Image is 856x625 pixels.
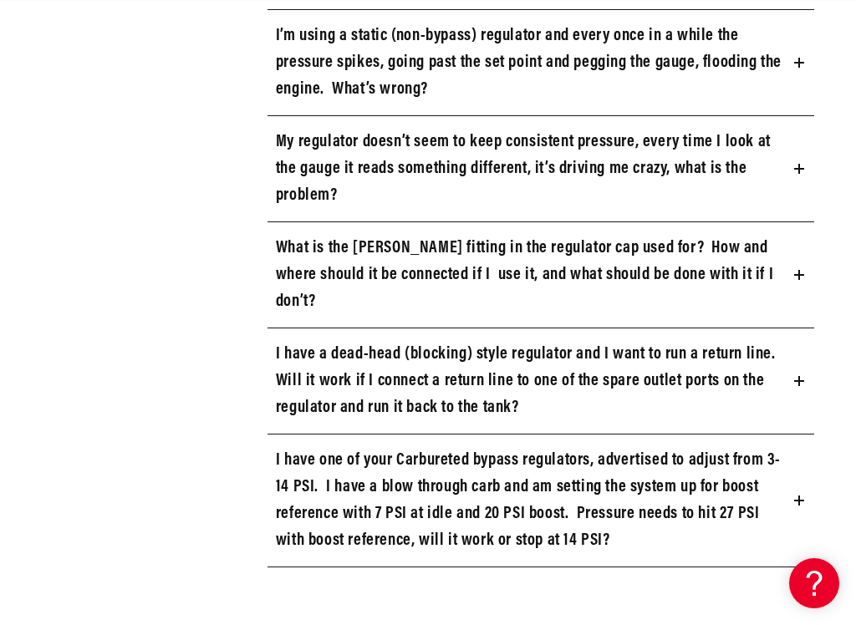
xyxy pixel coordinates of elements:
[276,23,787,103] h3: I’m using a static (non-bypass) regulator and every once in a while the pressure spikes, going pa...
[276,447,787,554] h3: I have one of your Carbureted bypass regulators, advertised to adjust from 3-14 PSI. I have a blo...
[276,341,787,421] h3: I have a dead-head (blocking) style regulator and I want to run a return line. Will it work if I ...
[267,434,814,567] summary: I have one of your Carbureted bypass regulators, advertised to adjust from 3-14 PSI. I have a blo...
[267,222,814,328] summary: What is the [PERSON_NAME] fitting in the regulator cap used for? How and where should it be conne...
[267,10,814,115] summary: I’m using a static (non-bypass) regulator and every once in a while the pressure spikes, going pa...
[267,328,814,434] summary: I have a dead-head (blocking) style regulator and I want to run a return line. Will it work if I ...
[276,129,787,209] h3: My regulator doesn’t seem to keep consistent pressure, every time I look at the gauge it reads so...
[276,235,787,315] h3: What is the [PERSON_NAME] fitting in the regulator cap used for? How and where should it be conne...
[267,116,814,221] summary: My regulator doesn’t seem to keep consistent pressure, every time I look at the gauge it reads so...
